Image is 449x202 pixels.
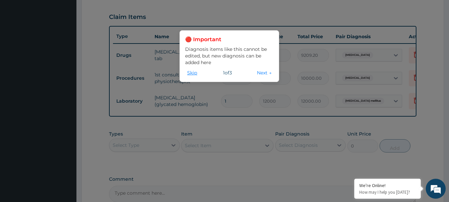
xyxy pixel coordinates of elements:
div: Minimize live chat window [109,3,125,19]
button: Next → [255,69,274,76]
div: We're Online! [359,182,416,188]
div: Chat with us now [35,37,112,46]
textarea: Type your message and hit 'Enter' [3,133,127,156]
img: d_794563401_company_1708531726252_794563401 [12,33,27,50]
p: Diagnosis items like this cannot be edited, but new diagnosis can be added here [185,46,274,66]
p: How may I help you today? [359,189,416,195]
h3: 🔴 Important [185,36,274,43]
span: 1 of 3 [223,69,232,76]
button: Skip [185,69,199,76]
span: We're online! [39,59,92,127]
